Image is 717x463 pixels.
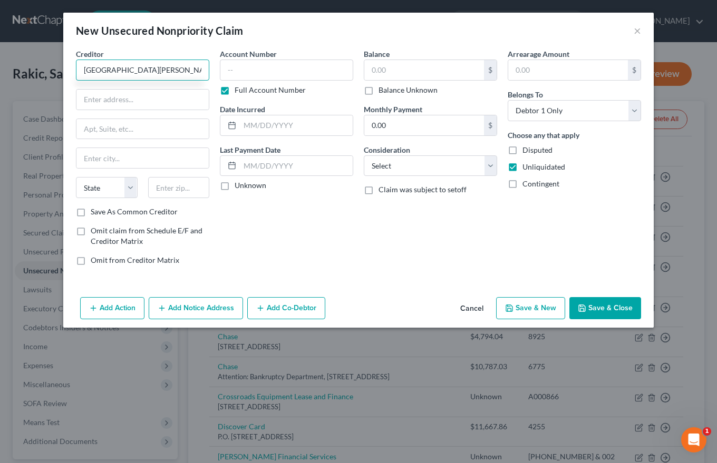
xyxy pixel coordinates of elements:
input: Search creditor by name... [76,60,209,81]
button: × [634,24,641,37]
div: $ [628,60,641,80]
button: Save & New [496,297,565,319]
input: MM/DD/YYYY [240,115,353,135]
button: Cancel [452,298,492,319]
label: Save As Common Creditor [91,206,178,217]
label: Full Account Number [235,85,306,95]
span: 1 [703,427,711,436]
button: Add Action [80,297,144,319]
span: Omit claim from Schedule E/F and Creditor Matrix [91,226,202,245]
label: Choose any that apply [508,130,579,141]
label: Consideration [364,144,410,155]
label: Arrearage Amount [508,48,569,60]
input: -- [220,60,353,81]
span: Contingent [522,179,559,188]
div: $ [484,115,497,135]
label: Balance [364,48,390,60]
input: 0.00 [364,60,484,80]
button: Save & Close [569,297,641,319]
label: Account Number [220,48,277,60]
button: Add Notice Address [149,297,243,319]
button: Add Co-Debtor [247,297,325,319]
span: Claim was subject to setoff [379,185,467,194]
iframe: Intercom live chat [681,427,706,452]
input: 0.00 [508,60,628,80]
span: Unliquidated [522,162,565,171]
input: Enter zip... [148,177,210,198]
label: Monthly Payment [364,104,422,115]
span: Omit from Creditor Matrix [91,255,179,264]
input: Apt, Suite, etc... [76,119,209,139]
input: 0.00 [364,115,484,135]
div: $ [484,60,497,80]
input: Enter address... [76,90,209,110]
span: Belongs To [508,90,543,99]
span: Creditor [76,50,104,58]
input: MM/DD/YYYY [240,156,353,176]
label: Unknown [235,180,266,191]
label: Last Payment Date [220,144,280,155]
input: Enter city... [76,148,209,168]
div: New Unsecured Nonpriority Claim [76,23,243,38]
span: Disputed [522,145,553,154]
label: Balance Unknown [379,85,438,95]
label: Date Incurred [220,104,265,115]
